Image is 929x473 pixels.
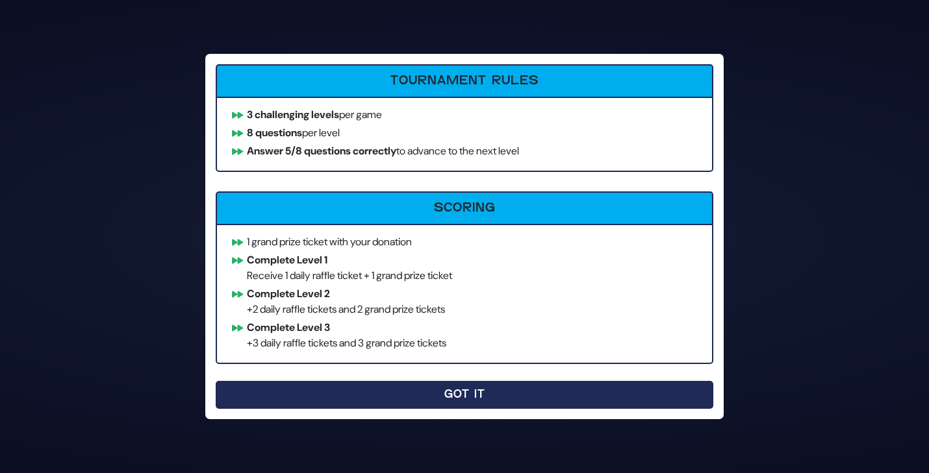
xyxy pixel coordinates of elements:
[247,108,339,121] b: 3 challenging levels
[247,253,327,267] b: Complete Level 1
[247,126,302,139] b: 8 questions
[247,144,396,158] b: Answer 5/8 questions correctly
[225,200,704,216] h6: Scoring
[247,287,330,300] b: Complete Level 2
[216,381,713,409] button: Got It
[226,234,703,250] li: 1 grand prize ticket with your donation
[225,73,704,89] h6: Tournament Rules
[226,286,703,317] li: +2 daily raffle tickets and 2 grand prize tickets
[226,252,703,284] li: Receive 1 daily raffle ticket + 1 grand prize ticket
[226,125,703,141] li: per level
[226,107,703,123] li: per game
[247,321,330,334] b: Complete Level 3
[226,320,703,351] li: +3 daily raffle tickets and 3 grand prize tickets
[226,143,703,159] li: to advance to the next level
